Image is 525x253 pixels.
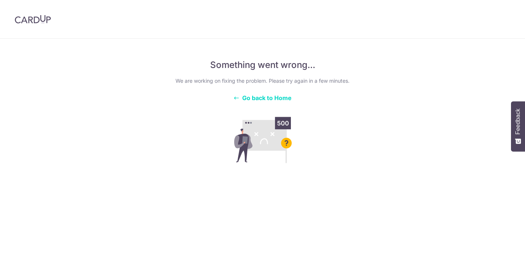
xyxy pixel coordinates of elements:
[173,76,352,85] p: We are working on fixing the problem. Please try again in a few minutes.
[233,94,292,102] a: Go back to Home
[209,113,316,167] img: 500
[242,94,292,102] span: Go back to Home
[173,59,352,71] h5: Something went wrong...
[511,101,525,151] button: Feedback - Show survey
[15,15,51,24] img: CardUp
[515,109,521,134] span: Feedback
